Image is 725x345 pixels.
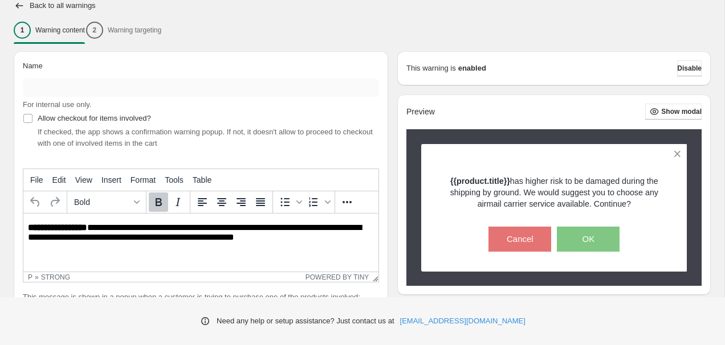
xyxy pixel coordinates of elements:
[458,63,486,74] strong: enabled
[41,273,70,281] div: strong
[38,114,151,122] span: Allow checkout for items involved?
[23,213,378,272] iframe: Rich Text Area
[251,192,270,212] button: Justify
[193,192,212,212] button: Align left
[306,273,369,281] a: Powered by Tiny
[677,60,702,76] button: Disable
[28,273,32,281] div: p
[14,18,85,42] button: 1Warning content
[45,192,64,212] button: Redo
[30,1,96,10] h2: Back to all warnings
[75,175,92,184] span: View
[406,63,456,74] p: This warning is
[23,61,43,70] span: Name
[231,192,251,212] button: Align right
[337,192,357,212] button: More...
[101,175,121,184] span: Insert
[400,315,526,327] a: [EMAIL_ADDRESS][DOMAIN_NAME]
[52,175,66,184] span: Edit
[557,227,620,252] button: OK
[450,176,510,186] strong: {{product.title}}
[406,107,435,117] h2: Preview
[131,175,156,184] span: Format
[275,192,304,212] div: Bullet list
[38,128,373,147] span: If checked, the app shows a confirmation warning popup. If not, it doesn't allow to proceed to ch...
[74,198,130,207] span: Bold
[677,64,702,73] span: Disable
[26,192,45,212] button: Undo
[35,273,39,281] div: »
[369,272,378,282] div: Resize
[165,175,184,184] span: Tools
[70,192,144,212] button: Formats
[212,192,231,212] button: Align center
[488,227,551,252] button: Cancel
[149,192,168,212] button: Bold
[168,192,188,212] button: Italic
[23,291,379,303] p: This message is shown in a popup when a customer is trying to purchase one of the products involved:
[441,175,667,210] p: has higher risk to be damaged during the shipping by ground. We would suggest you to choose any a...
[14,22,31,39] div: 1
[30,175,43,184] span: File
[645,104,702,120] button: Show modal
[23,100,91,109] span: For internal use only.
[304,192,332,212] div: Numbered list
[661,107,702,116] span: Show modal
[193,175,211,184] span: Table
[35,26,85,35] p: Warning content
